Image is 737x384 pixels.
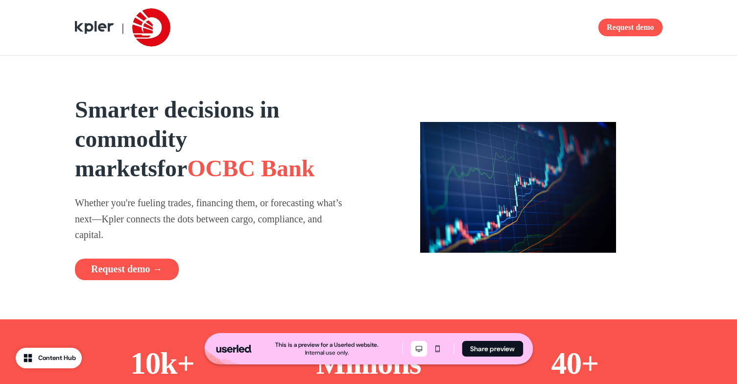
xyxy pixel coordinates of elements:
[16,348,82,368] button: Content Hub
[122,21,124,34] span: |
[410,341,427,357] button: Desktop mode
[75,195,349,243] p: Whether you're fueling trades, financing them, or forecasting what’s next—Kpler connects the dots...
[187,155,314,181] span: OCBC Bank
[598,19,662,36] button: Request demo
[551,343,599,384] p: 40+
[275,341,379,349] div: This is a preview for a Userled website.
[75,95,349,183] h1: for
[462,341,523,357] button: Share preview
[75,96,280,181] strong: Smarter decisions in commodity markets
[305,349,349,357] div: Internal use only.
[38,353,76,363] div: Content Hub
[75,259,179,280] button: Request demo →
[130,343,194,384] p: 10k+
[429,341,446,357] button: Mobile mode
